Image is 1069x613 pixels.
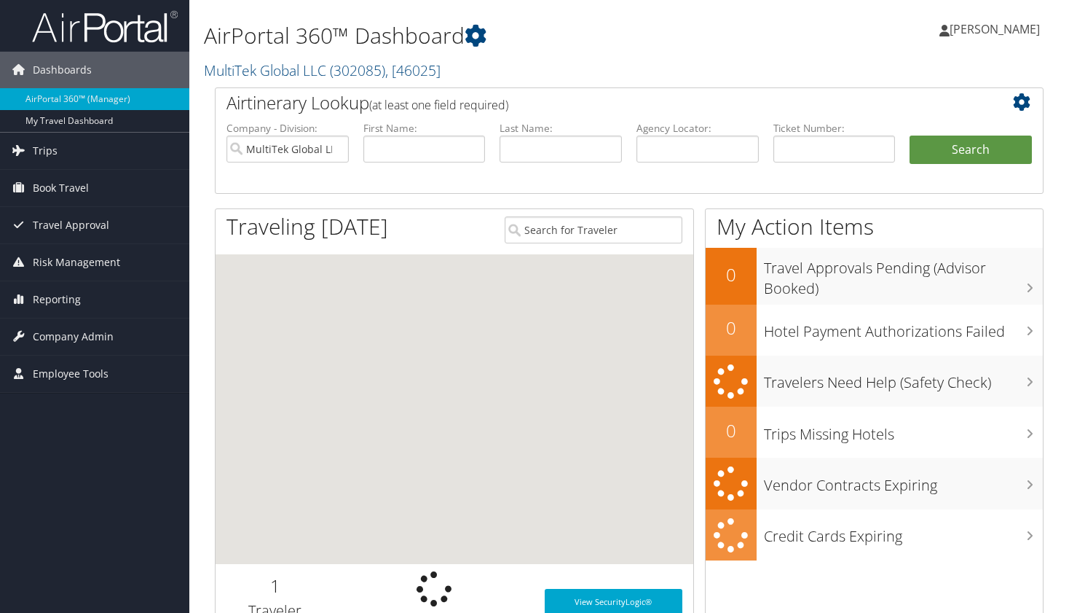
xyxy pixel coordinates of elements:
[33,281,81,318] span: Reporting
[226,90,963,115] h2: Airtinerary Lookup
[764,468,1043,496] h3: Vendor Contracts Expiring
[706,418,757,443] h2: 0
[33,133,58,169] span: Trips
[385,60,441,80] span: , [ 46025 ]
[706,211,1043,242] h1: My Action Items
[910,136,1032,165] button: Search
[706,248,1043,304] a: 0Travel Approvals Pending (Advisor Booked)
[204,60,441,80] a: MultiTek Global LLC
[706,262,757,287] h2: 0
[505,216,682,243] input: Search for Traveler
[950,21,1040,37] span: [PERSON_NAME]
[226,574,324,598] h2: 1
[32,9,178,44] img: airportal-logo.png
[764,251,1043,299] h3: Travel Approvals Pending (Advisor Booked)
[33,207,109,243] span: Travel Approval
[706,305,1043,356] a: 0Hotel Payment Authorizations Failed
[706,509,1043,561] a: Credit Cards Expiring
[369,97,508,113] span: (at least one field required)
[706,458,1043,509] a: Vendor Contracts Expiring
[636,121,759,136] label: Agency Locator:
[773,121,896,136] label: Ticket Number:
[764,365,1043,393] h3: Travelers Need Help (Safety Check)
[706,407,1043,458] a: 0Trips Missing Hotels
[226,121,349,136] label: Company - Division:
[33,319,114,355] span: Company Admin
[204,20,771,51] h1: AirPortal 360™ Dashboard
[33,244,120,281] span: Risk Management
[764,314,1043,342] h3: Hotel Payment Authorizations Failed
[33,356,109,392] span: Employee Tools
[226,211,388,242] h1: Traveling [DATE]
[939,7,1054,51] a: [PERSON_NAME]
[706,316,757,340] h2: 0
[500,121,622,136] label: Last Name:
[764,417,1043,445] h3: Trips Missing Hotels
[33,170,89,206] span: Book Travel
[33,52,92,88] span: Dashboards
[706,356,1043,407] a: Travelers Need Help (Safety Check)
[764,519,1043,547] h3: Credit Cards Expiring
[363,121,486,136] label: First Name:
[330,60,385,80] span: ( 302085 )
